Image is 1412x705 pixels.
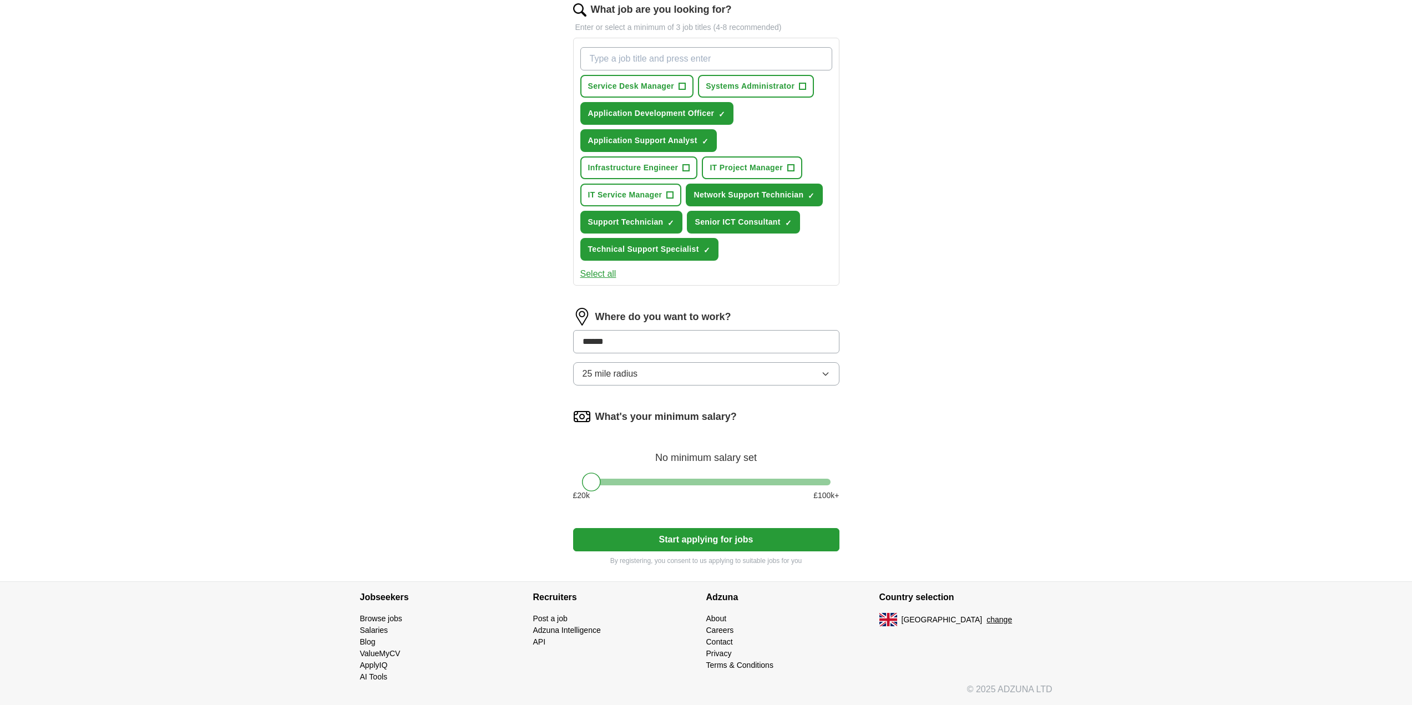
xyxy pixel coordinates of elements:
[695,216,780,228] span: Senior ICT Consultant
[588,135,697,146] span: Application Support Analyst
[706,661,773,670] a: Terms & Conditions
[360,672,388,681] a: AI Tools
[580,47,832,70] input: Type a job title and press enter
[583,367,638,381] span: 25 mile radius
[879,582,1052,613] h4: Country selection
[360,649,401,658] a: ValueMyCV
[533,614,568,623] a: Post a job
[813,490,839,501] span: £ 100 k+
[667,219,674,227] span: ✓
[360,661,388,670] a: ApplyIQ
[580,75,694,98] button: Service Desk Manager
[573,308,591,326] img: location.png
[706,637,733,646] a: Contact
[573,3,586,17] img: search.png
[360,626,388,635] a: Salaries
[580,102,734,125] button: Application Development Officer✓
[573,490,590,501] span: £ 20 k
[580,184,682,206] button: IT Service Manager
[360,637,376,646] a: Blog
[706,614,727,623] a: About
[702,137,708,146] span: ✓
[573,362,839,386] button: 25 mile radius
[686,184,823,206] button: Network Support Technician✓
[588,216,664,228] span: Support Technician
[595,310,731,324] label: Where do you want to work?
[360,614,402,623] a: Browse jobs
[588,108,715,119] span: Application Development Officer
[580,129,717,152] button: Application Support Analyst✓
[573,556,839,566] p: By registering, you consent to us applying to suitable jobs for you
[706,626,734,635] a: Careers
[580,267,616,281] button: Select all
[573,408,591,425] img: salary.png
[706,80,794,92] span: Systems Administrator
[588,244,699,255] span: Technical Support Specialist
[533,637,546,646] a: API
[573,439,839,465] div: No minimum salary set
[710,162,783,174] span: IT Project Manager
[702,156,802,179] button: IT Project Manager
[595,409,737,424] label: What's your minimum salary?
[879,613,897,626] img: UK flag
[808,191,814,200] span: ✓
[580,156,698,179] button: Infrastructure Engineer
[698,75,814,98] button: Systems Administrator
[687,211,799,234] button: Senior ICT Consultant✓
[351,683,1061,705] div: © 2025 ADZUNA LTD
[573,22,839,33] p: Enter or select a minimum of 3 job titles (4-8 recommended)
[588,189,662,201] span: IT Service Manager
[986,614,1012,626] button: change
[580,238,718,261] button: Technical Support Specialist✓
[588,80,675,92] span: Service Desk Manager
[573,528,839,551] button: Start applying for jobs
[706,649,732,658] a: Privacy
[580,211,683,234] button: Support Technician✓
[704,246,710,255] span: ✓
[588,162,679,174] span: Infrastructure Engineer
[902,614,983,626] span: [GEOGRAPHIC_DATA]
[718,110,725,119] span: ✓
[694,189,803,201] span: Network Support Technician
[591,2,732,17] label: What job are you looking for?
[533,626,601,635] a: Adzuna Intelligence
[785,219,792,227] span: ✓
